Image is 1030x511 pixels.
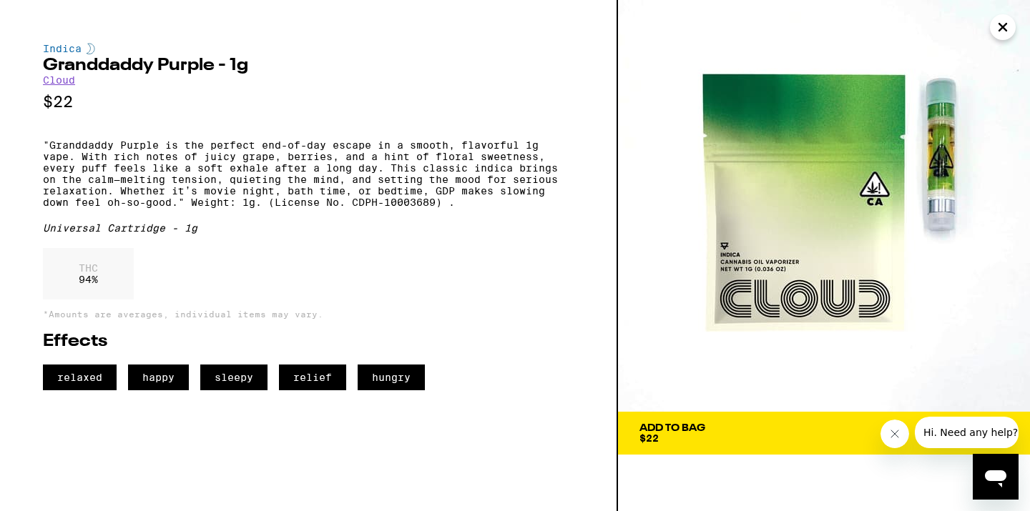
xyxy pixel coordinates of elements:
p: THC [79,262,98,274]
a: Cloud [43,74,75,86]
span: relaxed [43,364,117,390]
iframe: Button to launch messaging window [973,454,1019,500]
div: 94 % [43,248,134,299]
img: indicaColor.svg [87,43,95,54]
div: Add To Bag [639,423,705,433]
span: sleepy [200,364,268,390]
button: Add To Bag$22 [618,412,1030,455]
div: Universal Cartridge - 1g [43,222,574,234]
span: hungry [358,364,425,390]
button: Close [990,14,1016,40]
span: $22 [639,432,659,444]
iframe: Message from company [915,417,1019,448]
h2: Granddaddy Purple - 1g [43,57,574,74]
p: *Amounts are averages, individual items may vary. [43,309,574,319]
span: relief [279,364,346,390]
span: happy [128,364,189,390]
p: "Granddaddy Purple is the perfect end-of-day escape in a smooth, flavorful 1g vape. With rich not... [43,139,574,208]
p: $22 [43,93,574,111]
h2: Effects [43,333,574,350]
div: Indica [43,43,574,54]
iframe: Close message [881,420,909,448]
